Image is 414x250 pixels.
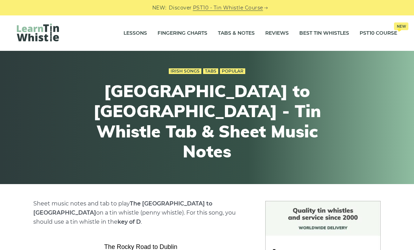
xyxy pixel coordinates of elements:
[78,81,336,162] h1: [GEOGRAPHIC_DATA] to [GEOGRAPHIC_DATA] - Tin Whistle Tab & Sheet Music Notes
[220,68,245,74] a: Popular
[17,23,59,41] img: LearnTinWhistle.com
[158,25,207,42] a: Fingering Charts
[299,25,349,42] a: Best Tin Whistles
[118,218,141,225] strong: key of D
[169,68,201,74] a: Irish Songs
[360,25,397,42] a: PST10 CourseNew
[33,199,248,227] p: Sheet music notes and tab to play on a tin whistle (penny whistle). For this song, you should use...
[265,25,289,42] a: Reviews
[394,22,408,30] span: New
[123,25,147,42] a: Lessons
[218,25,255,42] a: Tabs & Notes
[203,68,218,74] a: Tabs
